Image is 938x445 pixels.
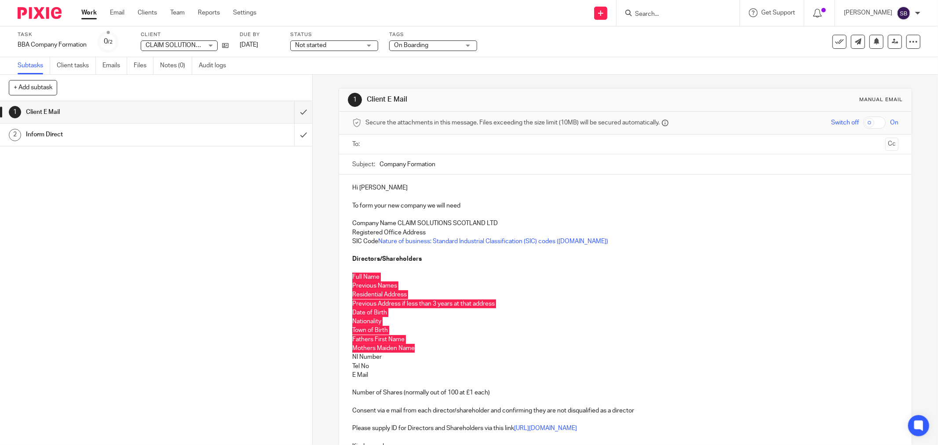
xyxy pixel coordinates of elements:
[352,237,898,246] p: SIC Code
[348,93,362,107] div: 1
[18,31,87,38] label: Task
[233,8,256,17] a: Settings
[352,344,898,353] p: Mothers Maiden Name
[352,308,898,317] p: Date of Birth
[890,118,898,127] span: On
[352,256,422,262] strong: Directors/Shareholders
[761,10,795,16] span: Get Support
[352,299,898,308] p: Previous Address if less than 3 years at that address
[859,96,903,103] div: Manual email
[352,160,375,169] label: Subject:
[138,8,157,17] a: Clients
[352,183,898,192] p: Hi [PERSON_NAME]
[57,57,96,74] a: Client tasks
[352,371,898,379] p: E Mail
[290,31,378,38] label: Status
[240,31,279,38] label: Due by
[18,57,50,74] a: Subtasks
[352,273,898,281] p: Full Name
[352,335,898,344] p: Fathers First Name
[831,118,859,127] span: Switch off
[160,57,192,74] a: Notes (0)
[352,362,898,371] p: Tel No
[110,8,124,17] a: Email
[352,388,898,397] p: Number of Shares (normally out of 100 at £1 each)
[352,219,898,228] p: Company Name CLAIM SOLUTIONS SCOTLAND LTD
[9,80,57,95] button: + Add subtask
[26,128,199,141] h1: Inform Direct
[108,40,113,44] small: /2
[170,8,185,17] a: Team
[378,238,608,244] a: Nature of business: Standard Industrial Classification (SIC) codes ([DOMAIN_NAME])
[352,317,898,326] p: Nationality
[394,42,428,48] span: On Boarding
[295,42,326,48] span: Not started
[134,57,153,74] a: Files
[198,8,220,17] a: Reports
[18,7,62,19] img: Pixie
[18,40,87,49] div: BBA Company Formation
[514,425,577,431] a: [URL][DOMAIN_NAME]
[26,106,199,119] h1: Client E Mail
[389,31,477,38] label: Tags
[352,290,898,299] p: Residential Address
[365,118,660,127] span: Secure the attachments in this message. Files exceeding the size limit (10MB) will be secured aut...
[367,95,644,104] h1: Client E Mail
[141,31,229,38] label: Client
[240,42,258,48] span: [DATE]
[352,281,898,290] p: Previous Names
[352,353,898,361] p: NI Number
[199,57,233,74] a: Audit logs
[104,36,113,47] div: 0
[102,57,127,74] a: Emails
[897,6,911,20] img: svg%3E
[352,406,898,415] p: Consent via e mail from each director/shareholder and confirming they are not disqualified as a d...
[9,129,21,141] div: 2
[9,106,21,118] div: 1
[352,228,898,237] p: Registered Office Address
[634,11,713,18] input: Search
[352,424,898,433] p: Please supply ID for Directors and Shareholders via this link
[146,42,246,48] span: CLAIM SOLUTIONS SCOTLAND LTD
[81,8,97,17] a: Work
[844,8,892,17] p: [PERSON_NAME]
[352,201,898,210] p: To form your new company we will need
[352,326,898,335] p: Town of Birth
[885,138,898,151] button: Cc
[352,140,362,149] label: To:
